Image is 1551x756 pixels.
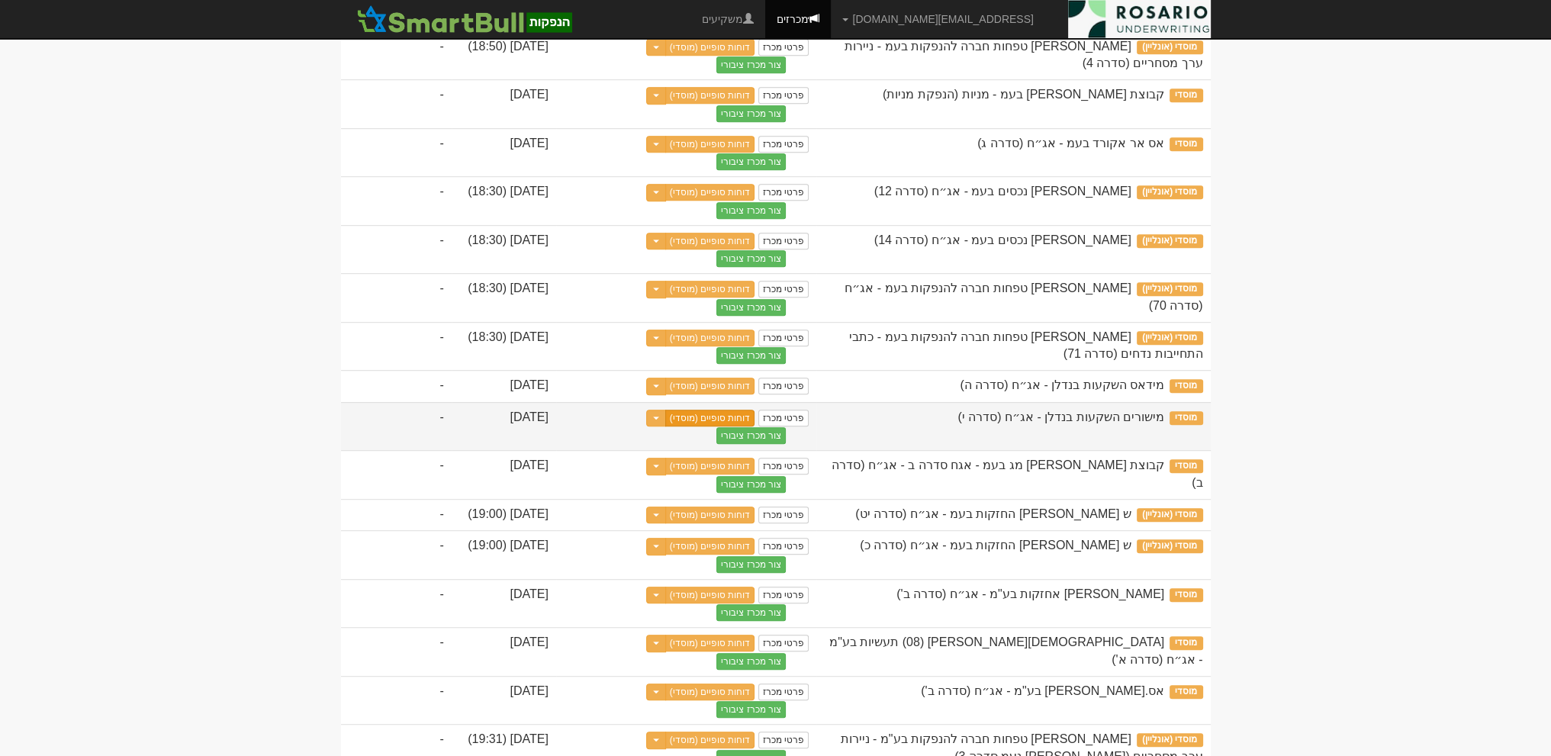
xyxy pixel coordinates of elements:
a: דוחות סופיים (מוסדי) [665,458,755,475]
td: [DATE] [452,676,556,725]
td: - [341,176,452,225]
td: [DATE] [452,579,556,628]
span: ש שלמה החזקות בעמ - אג״ח (סדרה יט) [855,507,1131,520]
span: רב בריח (08) תעשיות בע"מ - אג״ח (סדרה א') [829,635,1202,666]
td: [DATE] [452,402,556,451]
button: צור מכרז ציבורי [716,701,786,718]
td: - [341,676,452,725]
a: פרטי מכרז [758,410,809,426]
button: צור מכרז ציבורי [716,202,786,219]
a: פרטי מכרז [758,281,809,298]
a: פרטי מכרז [758,732,809,748]
span: סופרין אחזקות בע"מ - אג״ח (סדרה ב') [896,587,1164,600]
a: דוחות סופיים (מוסדי) [665,410,755,426]
a: פרטי מכרז [758,507,809,523]
span: קבוצת ברנד מג בעמ - אגח סדרה ב - אג״ח (סדרה ב) [832,458,1202,489]
td: [DATE] (19:00) [452,499,556,531]
td: - [341,322,452,371]
button: צור מכרז ציבורי [716,604,786,621]
button: צור מכרז ציבורי [716,105,786,122]
td: - [341,450,452,499]
a: פרטי מכרז [758,458,809,475]
span: מוסדי (אונליין) [1137,282,1203,296]
td: [DATE] [452,450,556,499]
a: פרטי מכרז [758,87,809,104]
a: דוחות סופיים (מוסדי) [665,732,755,748]
td: - [341,370,452,402]
td: [DATE] (18:50) [452,31,556,80]
a: דוחות סופיים (מוסדי) [665,538,755,555]
span: מוסדי (אונליין) [1137,234,1203,248]
button: צור מכרז ציבורי [716,653,786,670]
a: פרטי מכרז [758,684,809,700]
a: דוחות סופיים (מוסדי) [665,233,755,249]
button: צור מכרז ציבורי [716,250,786,267]
span: מוסדי (אונליין) [1137,508,1203,522]
button: צור מכרז ציבורי [716,476,786,493]
a: פרטי מכרז [758,184,809,201]
span: מוסדי (אונליין) [1137,185,1203,199]
span: מוסדי (אונליין) [1137,733,1203,747]
span: מזרחי טפחות חברה להנפקות בעמ - כתבי התחייבות נדחים (סדרה 71) [849,330,1202,361]
td: - [341,128,452,177]
span: מוסדי (אונליין) [1137,40,1203,54]
span: מוסדי (אונליין) [1137,539,1203,553]
span: מוסדי [1170,459,1202,473]
span: קבוצת אשטרום בעמ - מניות (הנפקת מניות) [883,88,1164,101]
img: SmartBull Logo [352,4,577,34]
button: צור מכרז ציבורי [716,347,786,364]
td: - [341,31,452,80]
td: [DATE] [452,627,556,676]
a: דוחות סופיים (מוסדי) [665,587,755,603]
span: מידאס השקעות בנדלן - אג״ח (סדרה ה) [960,378,1164,391]
span: אס אר אקורד בעמ - אג״ח (סדרה ג) [977,137,1164,150]
button: צור מכרז ציבורי [716,427,786,444]
td: [DATE] (18:30) [452,176,556,225]
span: אשטרום נכסים בעמ - אג״ח (סדרה 12) [874,185,1131,198]
td: - [341,579,452,628]
td: - [341,402,452,451]
span: מוסדי [1170,88,1202,102]
td: - [341,225,452,274]
span: מוסדי [1170,685,1202,699]
span: מזרחי טפחות חברה להנפקות בעמ - ניירות ערך מסחריים (סדרה 4) [845,40,1202,70]
a: דוחות סופיים (מוסדי) [665,281,755,298]
a: דוחות סופיים (מוסדי) [665,330,755,346]
span: אס.אר אקורד בע"מ - אג״ח (סדרה ב') [921,684,1164,697]
button: צור מכרז ציבורי [716,299,786,316]
button: צור מכרז ציבורי [716,153,786,170]
a: דוחות סופיים (מוסדי) [665,684,755,700]
td: [DATE] [452,370,556,402]
span: מוסדי [1170,379,1202,393]
td: [DATE] [452,128,556,177]
a: דוחות סופיים (מוסדי) [665,507,755,523]
span: מוסדי [1170,588,1202,602]
a: דוחות סופיים (מוסדי) [665,184,755,201]
a: דוחות סופיים (מוסדי) [665,136,755,153]
span: ש שלמה החזקות בעמ - אג״ח (סדרה כ) [860,539,1131,552]
td: - [341,627,452,676]
td: - [341,499,452,531]
a: פרטי מכרז [758,233,809,249]
button: צור מכרז ציבורי [716,56,786,73]
td: - [341,530,452,579]
a: פרטי מכרז [758,378,809,394]
span: מוסדי (אונליין) [1137,331,1203,345]
a: דוחות סופיים (מוסדי) [665,635,755,651]
td: - [341,273,452,322]
span: מוסדי [1170,411,1202,425]
td: [DATE] (19:00) [452,530,556,579]
span: מישורים השקעות בנדלן - אג״ח (סדרה י) [957,410,1164,423]
td: [DATE] [452,79,556,128]
td: [DATE] (18:30) [452,225,556,274]
span: מוסדי [1170,636,1202,650]
a: פרטי מכרז [758,330,809,346]
a: פרטי מכרז [758,538,809,555]
button: צור מכרז ציבורי [716,556,786,573]
td: [DATE] (18:30) [452,322,556,371]
td: - [341,79,452,128]
a: פרטי מכרז [758,587,809,603]
a: דוחות סופיים (מוסדי) [665,378,755,394]
a: פרטי מכרז [758,635,809,651]
a: פרטי מכרז [758,39,809,56]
